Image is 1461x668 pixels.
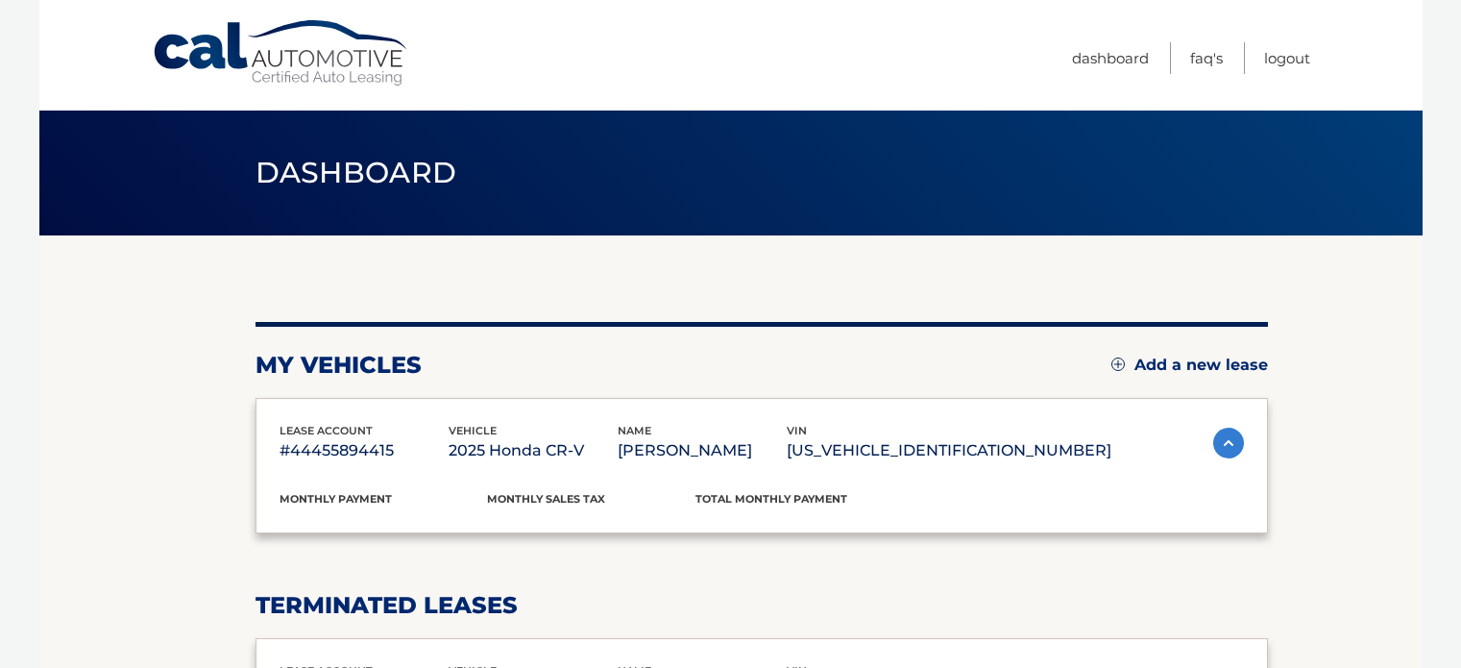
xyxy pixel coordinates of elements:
a: Cal Automotive [152,19,411,87]
p: [PERSON_NAME] [618,437,787,464]
p: $0.00 [487,507,695,533]
p: 2025 Honda CR-V [449,437,618,464]
span: Total Monthly Payment [695,492,847,506]
p: #44455894415 [280,437,449,464]
span: vin [787,424,807,437]
p: [US_VEHICLE_IDENTIFICATION_NUMBER] [787,437,1111,464]
p: $397.00 [695,507,904,533]
span: lease account [280,424,373,437]
a: Logout [1264,42,1310,74]
span: name [618,424,651,437]
h2: terminated leases [256,591,1268,620]
img: accordion-active.svg [1213,428,1244,458]
img: add.svg [1111,358,1125,371]
span: Monthly sales Tax [487,492,605,506]
h2: my vehicles [256,351,422,380]
span: Dashboard [256,155,457,190]
a: Dashboard [1072,42,1149,74]
a: Add a new lease [1111,356,1268,375]
p: $397.00 [280,507,488,533]
span: Monthly Payment [280,492,392,506]
a: FAQ's [1190,42,1223,74]
span: vehicle [449,424,497,437]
